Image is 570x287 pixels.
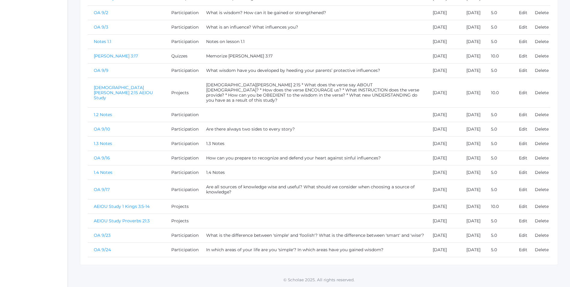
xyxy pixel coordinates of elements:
a: Edit [519,68,527,73]
td: Participation [165,137,200,151]
td: [DATE] [460,199,485,214]
td: 5.0 [485,137,513,151]
td: Notes on lesson 1.1 [200,35,427,49]
a: Edit [519,187,527,192]
td: Memorize [PERSON_NAME] 3:17 [200,49,427,63]
td: [DATE] [460,49,485,63]
td: 5.0 [485,165,513,180]
td: [DATE] [460,78,485,108]
a: Edit [519,10,527,15]
a: Delete [535,112,549,117]
td: [DATE] [427,108,460,122]
td: 1.4 Notes [200,165,427,180]
a: Delete [535,187,549,192]
a: AEIOU Study Proverbs 21:3 [94,218,150,224]
td: 5.0 [485,214,513,228]
td: 5.0 [485,63,513,78]
a: Edit [519,24,527,30]
td: [DATE] [427,228,460,243]
td: 5.0 [485,35,513,49]
a: Delete [535,218,549,224]
a: Edit [519,170,527,175]
td: [DATE] [460,214,485,228]
a: Delete [535,24,549,30]
td: [DATE] [460,63,485,78]
td: In which areas of your life are you 'simple'? In which areas have you gained wisdom? [200,243,427,257]
a: 1.4 Notes [94,170,112,175]
td: [DEMOGRAPHIC_DATA][PERSON_NAME] 2:15 * What does the verse say ABOUT [DEMOGRAPHIC_DATA]? * How do... [200,78,427,108]
a: 1.2 Notes [94,112,112,117]
td: [DATE] [427,243,460,257]
td: [DATE] [427,151,460,165]
a: Edit [519,155,527,161]
td: [DATE] [427,6,460,20]
td: What wisdom have you developed by heeding your parents’ protective influences? [200,63,427,78]
td: [DATE] [427,63,460,78]
td: Are there always two sides to every story? [200,122,427,137]
td: [DATE] [460,35,485,49]
a: OA 9/3 [94,24,108,30]
a: Edit [519,204,527,209]
td: Projects [165,199,200,214]
td: 10.0 [485,49,513,63]
td: [DATE] [460,165,485,180]
a: Delete [535,233,549,238]
a: Delete [535,247,549,252]
td: [DATE] [460,151,485,165]
a: Delete [535,155,549,161]
a: AEIOU Study 1 Kings 3:5-14 [94,204,150,209]
a: OA 9/2 [94,10,108,15]
td: [DATE] [427,180,460,199]
a: [DEMOGRAPHIC_DATA][PERSON_NAME] 2:15 AEIOU Study [94,85,153,100]
td: 5.0 [485,243,513,257]
td: Participation [165,180,200,199]
td: Participation [165,151,200,165]
a: Edit [519,141,527,146]
a: Edit [519,247,527,252]
a: Delete [535,126,549,132]
td: [DATE] [460,137,485,151]
td: [DATE] [427,199,460,214]
a: Edit [519,233,527,238]
td: [DATE] [427,78,460,108]
td: Participation [165,165,200,180]
a: [PERSON_NAME] 3:17 [94,53,138,59]
a: Delete [535,53,549,59]
a: Delete [535,141,549,146]
td: How can you prepare to recognize and defend your heart against sinful influences? [200,151,427,165]
td: 1.3 Notes [200,137,427,151]
td: 5.0 [485,180,513,199]
td: 5.0 [485,228,513,243]
a: Edit [519,112,527,117]
td: What is an influence? What influences you? [200,20,427,35]
td: [DATE] [427,20,460,35]
td: 5.0 [485,20,513,35]
a: Delete [535,10,549,15]
a: OA 9/23 [94,233,111,238]
a: Delete [535,204,549,209]
td: [DATE] [460,180,485,199]
td: Quizzes [165,49,200,63]
a: Edit [519,39,527,44]
a: Delete [535,170,549,175]
td: Participation [165,35,200,49]
td: Participation [165,122,200,137]
a: 1.3 Notes [94,141,112,146]
td: [DATE] [427,165,460,180]
td: [DATE] [427,137,460,151]
td: [DATE] [427,49,460,63]
td: [DATE] [460,108,485,122]
a: OA 9/17 [94,187,110,192]
td: 10.0 [485,78,513,108]
td: Participation [165,108,200,122]
td: [DATE] [427,214,460,228]
td: Participation [165,20,200,35]
td: 5.0 [485,108,513,122]
a: OA 9/24 [94,247,111,252]
td: Participation [165,63,200,78]
td: What is wisdom? How can it be gained or strengthened? [200,6,427,20]
td: Participation [165,243,200,257]
td: 10.0 [485,199,513,214]
a: OA 9/16 [94,155,110,161]
a: Edit [519,126,527,132]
